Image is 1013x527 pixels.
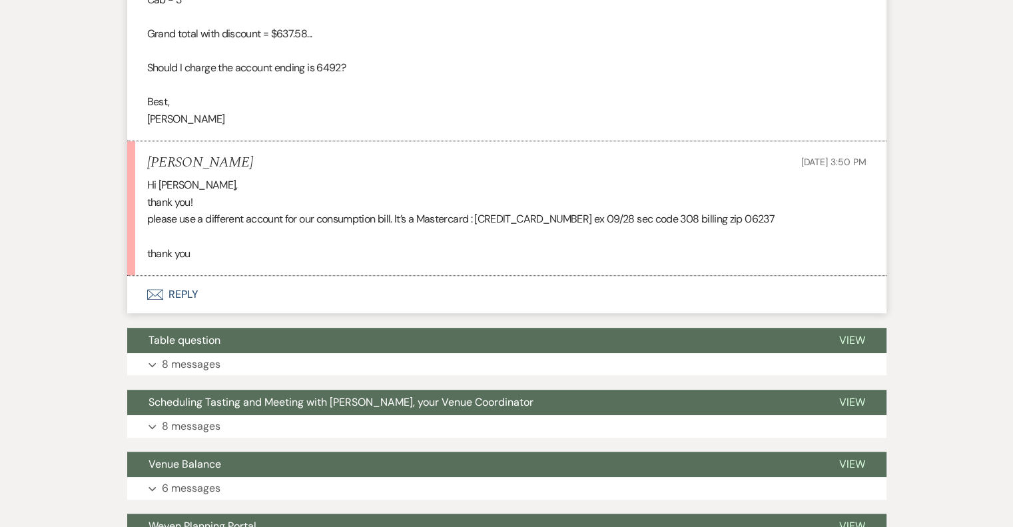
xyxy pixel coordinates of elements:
[127,452,818,477] button: Venue Balance
[147,194,866,211] p: thank you!
[818,452,886,477] button: View
[147,177,866,194] p: Hi [PERSON_NAME],
[149,395,533,409] span: Scheduling Tasting and Meeting with [PERSON_NAME], your Venue Coordinator
[839,333,865,347] span: View
[127,353,886,376] button: 8 messages
[127,477,886,500] button: 6 messages
[147,25,866,43] p: Grand total with discount = $637.58...
[162,480,220,497] p: 6 messages
[147,93,866,111] p: Best,
[147,111,866,128] p: [PERSON_NAME]
[147,59,866,77] p: Should I charge the account ending is 6492?
[162,418,220,435] p: 8 messages
[839,395,865,409] span: View
[147,245,866,263] p: thank you
[127,390,818,415] button: Scheduling Tasting and Meeting with [PERSON_NAME], your Venue Coordinator
[818,328,886,353] button: View
[149,333,220,347] span: Table question
[127,415,886,438] button: 8 messages
[818,390,886,415] button: View
[162,356,220,373] p: 8 messages
[147,155,253,171] h5: [PERSON_NAME]
[147,211,866,228] p: please use a different account for our consumption bill. It’s a Mastercard : [CREDIT_CARD_NUMBER]...
[127,328,818,353] button: Table question
[127,276,886,313] button: Reply
[839,457,865,471] span: View
[801,156,866,168] span: [DATE] 3:50 PM
[149,457,221,471] span: Venue Balance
